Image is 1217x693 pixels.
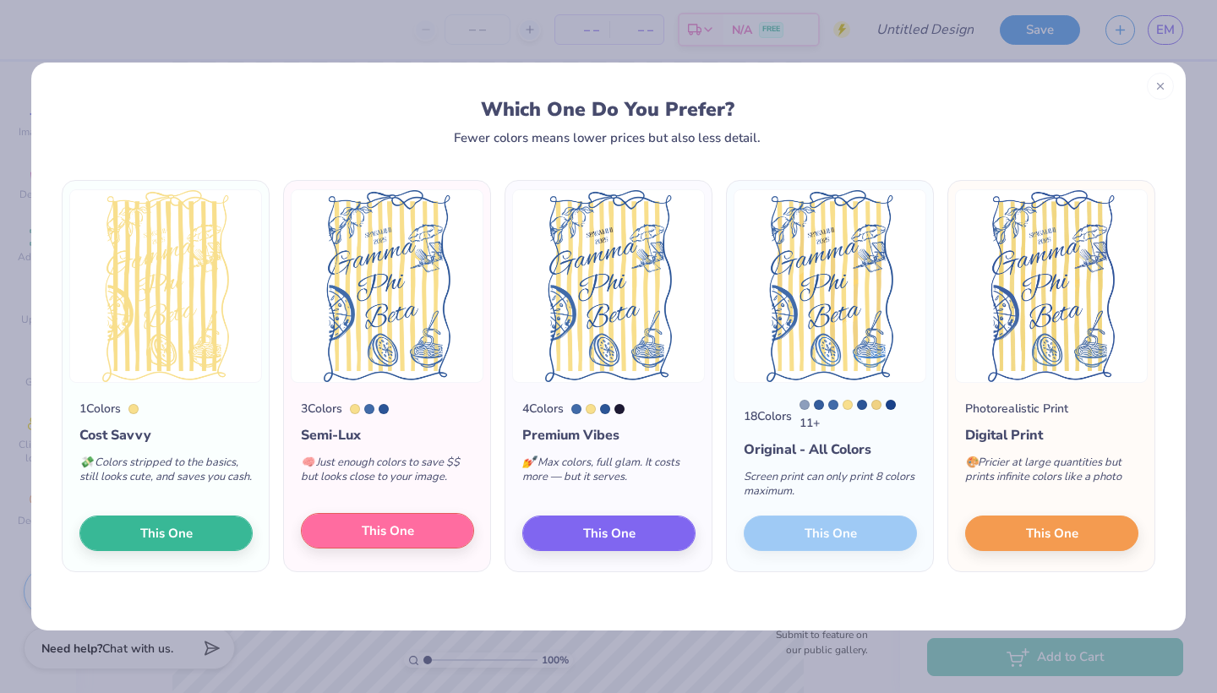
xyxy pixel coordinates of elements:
[965,425,1138,445] div: Digital Print
[364,404,374,414] div: 7683 C
[871,400,881,410] div: 7403 C
[79,445,253,501] div: Colors stripped to the basics, still looks cute, and saves you cash.
[128,404,139,414] div: 1205 C
[886,400,896,410] div: 7687 C
[522,516,696,551] button: This One
[965,445,1138,501] div: Pricier at large quantities but prints infinite colors like a photo
[800,400,917,432] div: 11 +
[522,445,696,501] div: Max colors, full glam. It costs more — but it serves.
[744,460,917,516] div: Screen print can only print 8 colors maximum.
[857,400,867,410] div: 7685 C
[79,455,93,470] span: 💸
[586,404,596,414] div: 1205 C
[828,400,838,410] div: 7683 C
[79,516,253,551] button: This One
[78,98,1138,121] div: Which One Do You Prefer?
[965,516,1138,551] button: This One
[512,189,705,383] img: 4 color option
[362,521,414,541] span: This One
[744,407,792,425] div: 18 Colors
[350,404,360,414] div: 1205 C
[79,425,253,445] div: Cost Savvy
[734,189,926,383] img: 18 color option
[301,513,474,548] button: This One
[843,400,853,410] div: 1205 C
[800,400,810,410] div: 535 C
[291,189,483,383] img: 3 color option
[571,404,581,414] div: 7683 C
[614,404,625,414] div: 5255 C
[744,439,917,460] div: Original - All Colors
[301,425,474,445] div: Semi-Lux
[301,445,474,501] div: Just enough colors to save $$ but looks close to your image.
[522,455,536,470] span: 💅
[301,400,342,417] div: 3 Colors
[583,524,636,543] span: This One
[522,425,696,445] div: Premium Vibes
[814,400,824,410] div: 7684 C
[965,400,1068,417] div: Photorealistic Print
[955,189,1148,383] img: Photorealistic preview
[1026,524,1078,543] span: This One
[69,189,262,383] img: 1 color option
[600,404,610,414] div: 7685 C
[522,400,564,417] div: 4 Colors
[454,131,761,145] div: Fewer colors means lower prices but also less detail.
[379,404,389,414] div: 7685 C
[965,455,979,470] span: 🎨
[140,524,193,543] span: This One
[79,400,121,417] div: 1 Colors
[301,455,314,470] span: 🧠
